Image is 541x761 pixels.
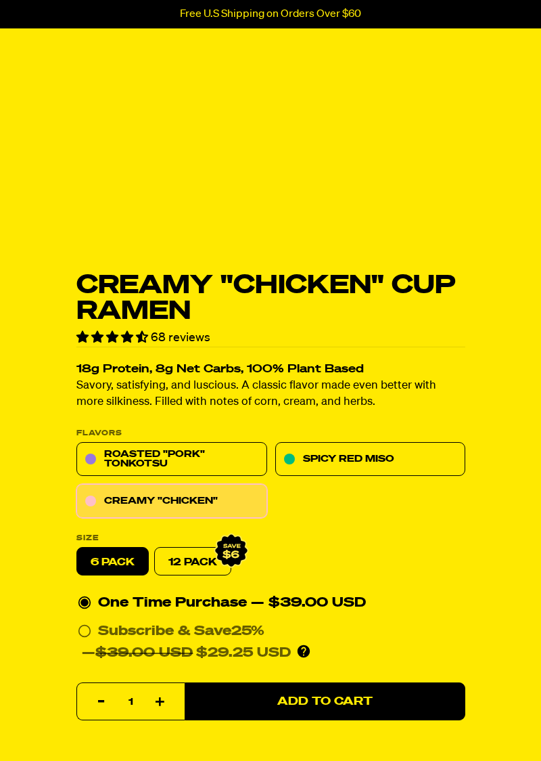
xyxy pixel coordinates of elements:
[275,443,465,477] a: Spicy Red Miso
[78,592,464,614] div: One Time Purchase
[85,684,177,722] input: quantity
[180,8,361,20] p: Free U.S Shipping on Orders Over $60
[95,647,193,660] del: $39.00 USD
[98,621,264,643] div: Subscribe & Save
[231,625,264,638] span: 25%
[185,683,465,721] button: Add to Cart
[76,535,465,542] label: Size
[76,378,465,411] p: Savory, satisfying, and luscious. A classic flavor made even better with more silkiness. Filled w...
[154,548,231,576] a: 12 Pack
[76,273,465,324] h1: Creamy "Chicken" Cup Ramen
[151,332,210,344] span: 68 reviews
[76,332,151,344] span: 4.71 stars
[277,696,373,708] span: Add to Cart
[76,364,465,376] h2: 18g Protein, 8g Net Carbs, 100% Plant Based
[76,443,267,477] a: Roasted "Pork" Tonkotsu
[76,485,267,519] a: Creamy "Chicken"
[82,643,291,664] div: — $29.25 USD
[251,592,366,614] div: — $39.00 USD
[76,548,149,576] label: 6 pack
[76,430,465,437] p: Flavors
